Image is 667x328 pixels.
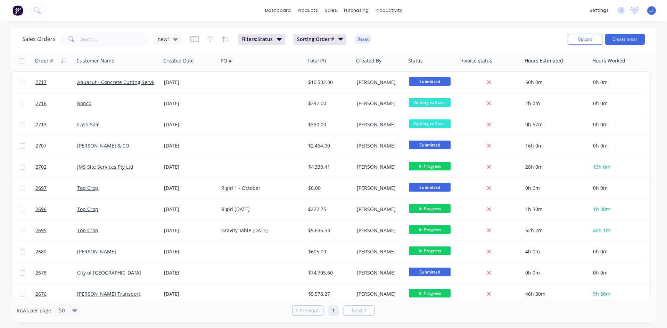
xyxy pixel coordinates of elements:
[525,227,584,234] div: 62h 2m
[321,5,340,16] div: sales
[409,119,451,128] span: Waiting to Star...
[357,79,401,86] div: [PERSON_NAME]
[525,142,584,149] div: 16h 0m
[593,121,608,128] span: 0h 0m
[593,79,608,85] span: 0h 0m
[308,100,349,107] div: $297.00
[357,269,401,276] div: [PERSON_NAME]
[525,248,584,255] div: 4h 0m
[164,121,216,128] div: [DATE]
[77,206,98,212] a: Top Crop
[35,284,77,304] a: 2676
[357,142,401,149] div: [PERSON_NAME]
[77,142,131,149] a: [PERSON_NAME] & CO.
[409,204,451,213] span: In Progress
[35,199,77,220] a: 2696
[308,227,349,234] div: $9,635.53
[35,57,53,64] div: Order #
[409,225,451,234] span: In Progress
[409,141,451,149] span: Submitted
[593,291,610,297] span: 9h 30m
[77,227,98,234] a: Top Crop
[357,291,401,297] div: [PERSON_NAME]
[293,307,323,314] a: Previous page
[308,248,349,255] div: $605.00
[35,163,47,170] span: 2702
[77,269,141,276] a: City of [GEOGRAPHIC_DATA]
[164,100,216,107] div: [DATE]
[308,185,349,192] div: $0.00
[35,72,77,93] a: 2717
[164,79,216,86] div: [DATE]
[307,57,326,64] div: Total ($)
[308,121,349,128] div: $330.00
[525,57,563,64] div: Hours Estimated
[357,248,401,255] div: [PERSON_NAME]
[77,185,98,191] a: Top Crop
[164,206,216,213] div: [DATE]
[35,248,47,255] span: 2680
[357,121,401,128] div: [PERSON_NAME]
[308,206,349,213] div: $222.75
[593,206,610,212] span: 1h 30m
[525,79,584,86] div: 60h 0m
[593,248,608,255] span: 0h 0m
[35,206,47,213] span: 2696
[344,307,374,314] a: Next page
[238,34,285,45] button: Filters:Status
[593,185,608,191] span: 0h 0m
[352,307,363,314] span: Next
[35,220,77,241] a: 2695
[35,100,47,107] span: 2716
[372,5,406,16] div: productivity
[308,291,349,297] div: $5,578.27
[35,227,47,234] span: 2695
[294,34,347,45] button: Sorting:Order #
[35,291,47,297] span: 2676
[158,35,170,43] span: new1
[649,7,654,14] span: LT
[163,57,194,64] div: Created Date
[409,98,451,107] span: Waiting to Star...
[77,100,91,107] a: Ronco
[77,79,158,85] a: Aquacut - Concrete Cutting Service
[35,79,47,86] span: 2717
[355,34,372,44] button: Reset
[525,269,584,276] div: 0h 0m
[357,206,401,213] div: [PERSON_NAME]
[262,5,294,16] a: dashboard
[22,36,56,42] h1: Sales Orders
[586,5,612,16] div: settings
[221,206,298,213] div: Rigid [DATE]
[81,32,148,46] input: Search...
[409,77,451,86] span: Submitted
[357,185,401,192] div: [PERSON_NAME]
[592,57,625,64] div: Hours Worked
[409,162,451,170] span: In Progress
[525,121,584,128] div: 0h 57m
[77,291,140,297] a: [PERSON_NAME] Transport
[77,163,133,170] a: JMS Site Services Pty Ltd
[35,178,77,199] a: 2697
[164,142,216,149] div: [DATE]
[77,121,100,128] a: Cash Sale
[409,183,451,192] span: Submitted
[289,305,378,316] ul: Pagination
[593,269,608,276] span: 0h 0m
[356,57,381,64] div: Created By
[308,269,349,276] div: $74,795.60
[17,307,51,314] span: Rows per page
[164,248,216,255] div: [DATE]
[35,241,77,262] a: 2680
[221,227,298,234] div: Gravity Table [DATE]
[297,36,334,43] span: Sorting: Order #
[328,305,339,316] a: Page 1 is your current page
[35,157,77,177] a: 2702
[164,227,216,234] div: [DATE]
[409,289,451,297] span: In Progress
[308,142,349,149] div: $2,464.00
[77,248,116,255] a: [PERSON_NAME]
[525,291,584,297] div: 46h 30m
[35,142,47,149] span: 2707
[241,36,273,43] span: Filters: Status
